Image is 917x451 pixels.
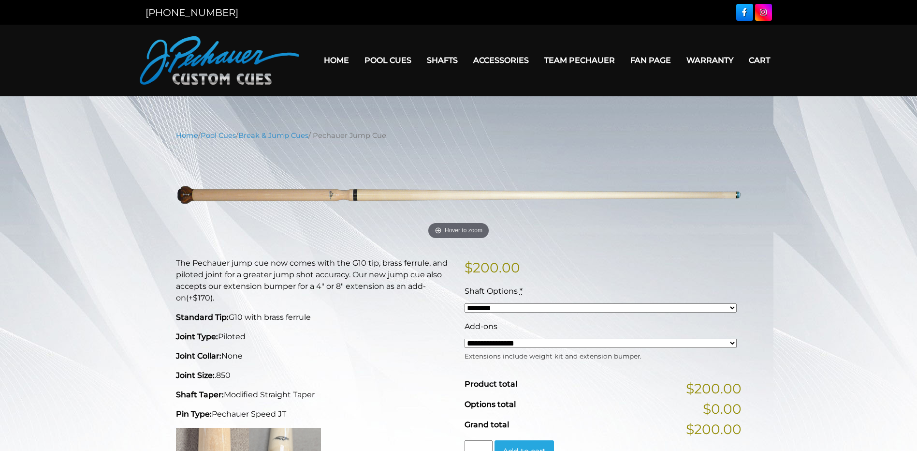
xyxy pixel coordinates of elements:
[176,148,742,242] a: Hover to zoom
[176,351,221,361] strong: Joint Collar:
[176,350,453,362] p: None
[537,48,623,73] a: Team Pechauer
[465,259,520,276] bdi: 200.00
[238,131,308,140] a: Break & Jump Cues
[176,331,453,343] p: Piloted
[679,48,741,73] a: Warranty
[176,409,212,419] strong: Pin Type:
[176,389,453,401] p: Modified Straight Taper
[176,131,198,140] a: Home
[176,390,224,399] strong: Shaft Taper:
[176,130,742,141] nav: Breadcrumb
[465,286,518,296] span: Shaft Options
[357,48,419,73] a: Pool Cues
[623,48,679,73] a: Fan Page
[140,36,299,85] img: Pechauer Custom Cues
[176,312,453,323] p: G10 with brass ferrule
[741,48,778,73] a: Cart
[176,148,742,242] img: new-jump-photo.png
[419,48,466,73] a: Shafts
[176,257,453,304] p: The Pechauer jump cue now comes with the G10 tip, brass ferrule, and piloted joint for a greater ...
[176,408,453,420] p: Pechauer Speed JT
[465,322,497,331] span: Add-ons
[176,371,215,380] strong: Joint Size:
[465,259,473,276] span: $
[520,286,523,296] abbr: required
[465,349,737,361] div: Extensions include weight kit and extension bumper.
[176,332,218,341] strong: Joint Type:
[465,420,509,429] span: Grand total
[686,419,742,439] span: $200.00
[465,379,517,389] span: Product total
[201,131,236,140] a: Pool Cues
[703,399,742,419] span: $0.00
[176,370,453,381] p: .850
[465,400,516,409] span: Options total
[316,48,357,73] a: Home
[176,313,229,322] strong: Standard Tip:
[146,7,238,18] a: [PHONE_NUMBER]
[686,378,742,399] span: $200.00
[466,48,537,73] a: Accessories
